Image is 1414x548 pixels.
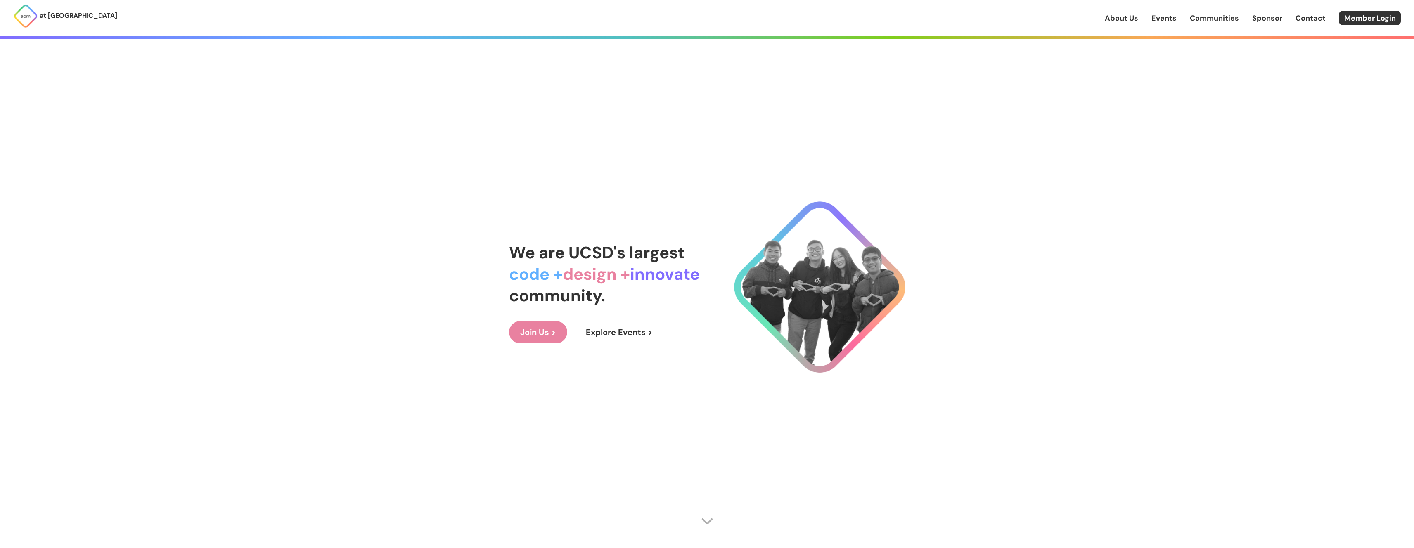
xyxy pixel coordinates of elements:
a: Contact [1296,13,1326,24]
a: Member Login [1339,11,1401,25]
a: at [GEOGRAPHIC_DATA] [13,4,117,28]
img: ACM Logo [13,4,38,28]
span: code + [509,263,563,285]
a: Join Us > [509,321,567,343]
p: at [GEOGRAPHIC_DATA] [40,10,117,21]
a: Communities [1190,13,1239,24]
a: Events [1151,13,1177,24]
span: We are UCSD's largest [509,242,684,263]
span: innovate [630,263,700,285]
a: About Us [1105,13,1138,24]
a: Explore Events > [575,321,664,343]
span: design + [563,263,630,285]
img: Scroll Arrow [701,515,713,527]
span: community. [509,285,605,306]
img: Cool Logo [734,201,905,373]
a: Sponsor [1252,13,1282,24]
